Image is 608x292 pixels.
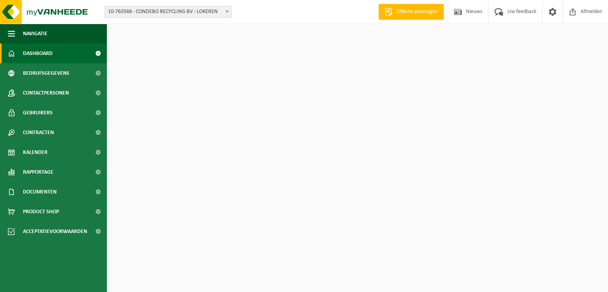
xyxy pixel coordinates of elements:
span: Rapportage [23,162,53,182]
span: Dashboard [23,44,53,63]
span: Bedrijfsgegevens [23,63,69,83]
span: Acceptatievoorwaarden [23,222,87,241]
span: Contracten [23,123,54,142]
span: Gebruikers [23,103,53,123]
span: Kalender [23,142,47,162]
span: Product Shop [23,202,59,222]
span: Contactpersonen [23,83,69,103]
span: 10-763568 - CONDEBO RECYCLING BV - LOKEREN [105,6,231,17]
span: Offerte aanvragen [395,8,440,16]
span: 10-763568 - CONDEBO RECYCLING BV - LOKEREN [104,6,232,18]
span: Documenten [23,182,57,202]
span: Navigatie [23,24,47,44]
a: Offerte aanvragen [378,4,444,20]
